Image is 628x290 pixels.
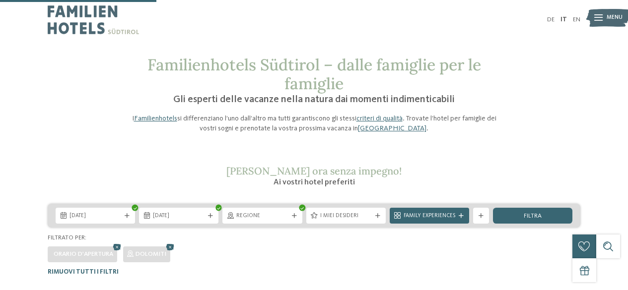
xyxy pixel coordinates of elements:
[274,178,355,186] span: Ai vostri hotel preferiti
[320,212,372,220] span: I miei desideri
[356,115,403,122] a: criteri di qualità
[70,212,121,220] span: [DATE]
[136,251,166,257] span: Dolomiti
[54,251,113,257] span: Orario d'apertura
[173,95,455,105] span: Gli esperti delle vacanze nella natura dai momenti indimenticabili
[48,269,119,275] span: Rimuovi tutti i filtri
[48,234,86,241] span: Filtrato per:
[358,125,426,132] a: [GEOGRAPHIC_DATA]
[524,213,542,220] span: filtra
[404,212,455,220] span: Family Experiences
[126,114,503,133] p: I si differenziano l’uno dall’altro ma tutti garantiscono gli stessi . Trovate l’hotel per famigl...
[573,16,580,23] a: EN
[560,16,567,23] a: IT
[134,115,177,122] a: Familienhotels
[147,55,481,94] span: Familienhotels Südtirol – dalle famiglie per le famiglie
[226,165,402,177] span: [PERSON_NAME] ora senza impegno!
[153,212,205,220] span: [DATE]
[236,212,288,220] span: Regione
[547,16,555,23] a: DE
[607,14,623,22] span: Menu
